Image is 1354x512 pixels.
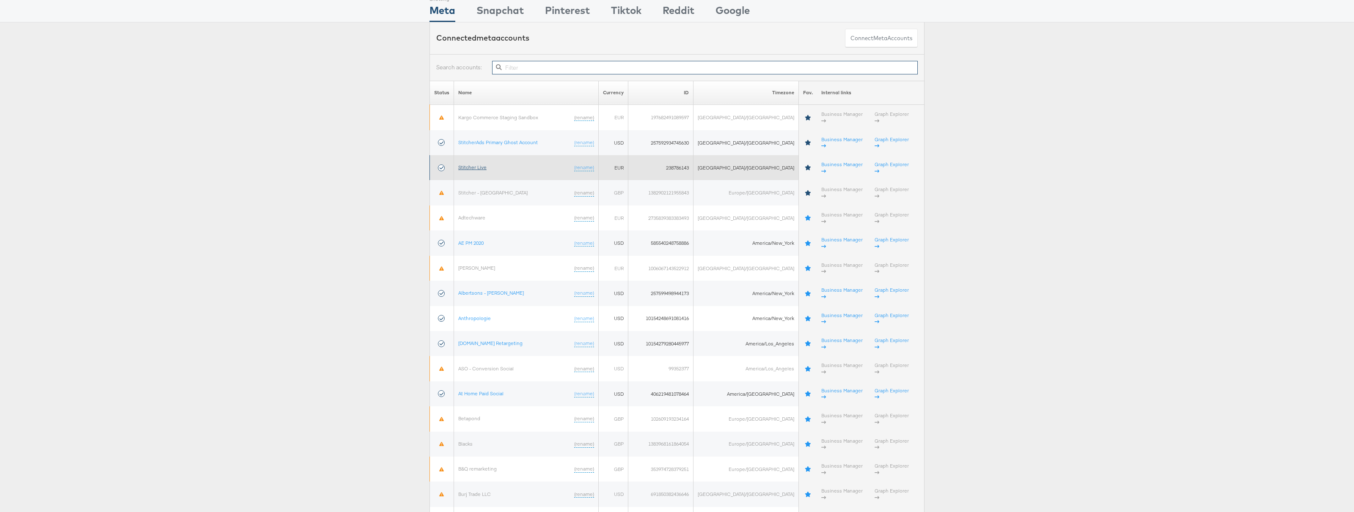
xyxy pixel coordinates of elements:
[429,3,455,22] div: Meta
[875,136,909,149] a: Graph Explorer
[821,287,863,300] a: Business Manager
[628,130,694,155] td: 257592934745630
[875,438,909,451] a: Graph Explorer
[628,105,694,130] td: 197682491089597
[694,81,799,105] th: Timezone
[574,290,594,297] a: (rename)
[628,180,694,205] td: 1382902121955843
[628,306,694,331] td: 10154248691081416
[873,34,887,42] span: meta
[628,457,694,482] td: 353974728379251
[628,205,694,230] td: 2735839383383493
[821,161,863,174] a: Business Manager
[875,262,909,275] a: Graph Explorer
[458,139,538,145] a: StitcherAds Primary Ghost Account
[574,465,594,473] a: (rename)
[694,432,799,457] td: Europe/[GEOGRAPHIC_DATA]
[694,205,799,230] td: [GEOGRAPHIC_DATA]/[GEOGRAPHIC_DATA]
[694,406,799,431] td: Europe/[GEOGRAPHIC_DATA]
[694,180,799,205] td: Europe/[GEOGRAPHIC_DATA]
[821,312,863,325] a: Business Manager
[599,482,628,507] td: USD
[628,331,694,356] td: 10154279280445977
[628,356,694,381] td: 99352377
[875,487,909,501] a: Graph Explorer
[458,491,491,497] a: Burj Trade LLC
[599,432,628,457] td: GBP
[821,438,863,451] a: Business Manager
[875,161,909,174] a: Graph Explorer
[599,256,628,281] td: EUR
[875,211,909,225] a: Graph Explorer
[599,406,628,431] td: GBP
[694,130,799,155] td: [GEOGRAPHIC_DATA]/[GEOGRAPHIC_DATA]
[716,3,750,22] div: Google
[454,81,599,105] th: Name
[492,61,918,74] input: Filter
[574,139,594,146] a: (rename)
[821,387,863,400] a: Business Manager
[845,29,918,48] button: ConnectmetaAccounts
[545,3,590,22] div: Pinterest
[458,340,523,346] a: [DOMAIN_NAME] Retargeting
[574,390,594,397] a: (rename)
[694,256,799,281] td: [GEOGRAPHIC_DATA]/[GEOGRAPHIC_DATA]
[694,230,799,255] td: America/New_York
[574,164,594,171] a: (rename)
[458,189,528,196] a: Stitcher - [GEOGRAPHIC_DATA]
[628,155,694,180] td: 238786143
[574,114,594,121] a: (rename)
[821,262,863,275] a: Business Manager
[574,441,594,448] a: (rename)
[875,463,909,476] a: Graph Explorer
[875,387,909,400] a: Graph Explorer
[476,33,496,43] span: meta
[599,457,628,482] td: GBP
[599,180,628,205] td: GBP
[599,130,628,155] td: USD
[458,240,484,246] a: AE PM 2020
[628,381,694,406] td: 406219481078464
[628,281,694,306] td: 257599498944173
[821,412,863,425] a: Business Manager
[821,463,863,476] a: Business Manager
[694,457,799,482] td: Europe/[GEOGRAPHIC_DATA]
[458,365,514,372] a: ASO - Conversion Social
[599,331,628,356] td: USD
[458,441,473,447] a: Blacks
[458,214,485,221] a: Adtechware
[628,482,694,507] td: 691850382436646
[574,415,594,422] a: (rename)
[574,491,594,498] a: (rename)
[694,105,799,130] td: [GEOGRAPHIC_DATA]/[GEOGRAPHIC_DATA]
[628,256,694,281] td: 1006067143522912
[574,315,594,322] a: (rename)
[599,230,628,255] td: USD
[875,236,909,249] a: Graph Explorer
[476,3,524,22] div: Snapchat
[694,155,799,180] td: [GEOGRAPHIC_DATA]/[GEOGRAPHIC_DATA]
[694,306,799,331] td: America/New_York
[628,432,694,457] td: 1383968161864054
[458,315,491,321] a: Anthropologie
[599,105,628,130] td: EUR
[628,230,694,255] td: 585540248758886
[458,290,524,296] a: Albertsons - [PERSON_NAME]
[875,186,909,199] a: Graph Explorer
[611,3,641,22] div: Tiktok
[694,331,799,356] td: America/Los_Angeles
[875,362,909,375] a: Graph Explorer
[599,306,628,331] td: USD
[436,33,529,44] div: Connected accounts
[663,3,694,22] div: Reddit
[628,81,694,105] th: ID
[599,356,628,381] td: USD
[599,381,628,406] td: USD
[574,189,594,197] a: (rename)
[875,412,909,425] a: Graph Explorer
[599,281,628,306] td: USD
[821,111,863,124] a: Business Manager
[599,155,628,180] td: EUR
[875,287,909,300] a: Graph Explorer
[458,265,495,271] a: [PERSON_NAME]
